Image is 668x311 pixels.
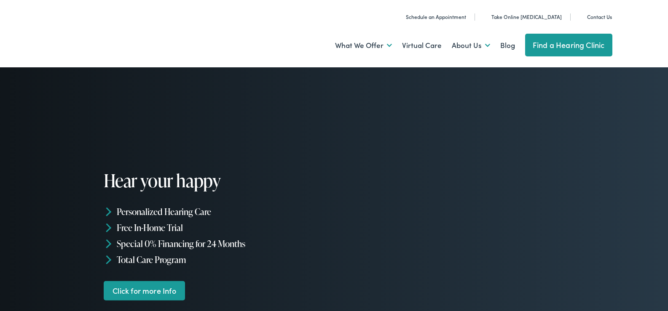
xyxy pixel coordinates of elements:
[104,204,338,220] li: Personalized Hearing Care
[104,171,338,190] h1: Hear your happy
[500,30,515,61] a: Blog
[482,13,562,20] a: Take Online [MEDICAL_DATA]
[482,13,488,21] img: Headphones icon in color code ffb348
[397,13,402,21] img: Icon symbolizing a calendar in color code ffb348
[104,251,338,267] li: Total Care Program
[104,220,338,236] li: Free In-Home Trial
[335,30,392,61] a: What We Offer
[578,13,612,20] a: Contact Us
[452,30,490,61] a: About Us
[402,30,442,61] a: Virtual Care
[104,236,338,252] li: Special 0% Financing for 24 Months
[104,281,185,300] a: Click for more Info
[578,13,584,21] img: Mail icon in color code ffb348, used for communication purposes
[397,13,466,20] a: Schedule an Appointment
[525,34,612,56] a: Find a Hearing Clinic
